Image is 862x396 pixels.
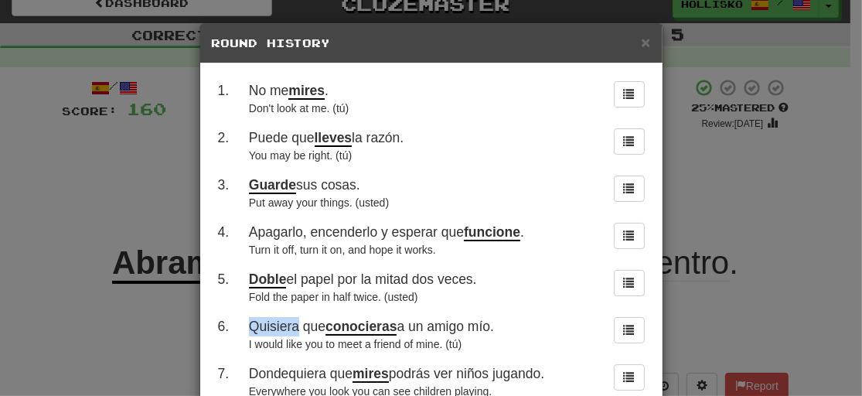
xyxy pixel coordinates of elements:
[249,177,296,194] u: Guarde
[249,130,404,147] span: Puede que la razón.
[353,366,389,383] u: mires
[249,83,329,100] span: No me .
[212,217,243,264] td: 4 .
[641,33,650,51] span: ×
[249,319,494,336] span: Quisiera que a un amigo mío.
[249,148,595,163] div: You may be right. (tú)
[249,177,360,194] span: sus cosas.
[249,101,595,116] div: Don't look at me. (tú)
[325,319,397,336] u: conocieras
[212,264,243,311] td: 5 .
[249,195,595,210] div: Put away your things. (usted)
[249,336,595,352] div: I would like you to meet a friend of mine. (tú)
[212,311,243,358] td: 6 .
[641,34,650,50] button: Close
[249,224,524,241] span: Apagarlo, encenderlo y esperar que .
[249,242,595,258] div: Turn it off, turn it on, and hope it works.
[249,271,287,288] u: Doble
[249,366,544,383] span: Dondequiera que podrás ver niños jugando.
[315,130,353,147] u: lleves
[212,36,651,51] h5: Round History
[212,75,243,122] td: 1 .
[288,83,325,100] u: mires
[464,224,520,241] u: funcione
[249,271,477,288] span: el papel por la mitad dos veces.
[212,122,243,169] td: 2 .
[212,169,243,217] td: 3 .
[249,289,595,305] div: Fold the paper in half twice. (usted)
